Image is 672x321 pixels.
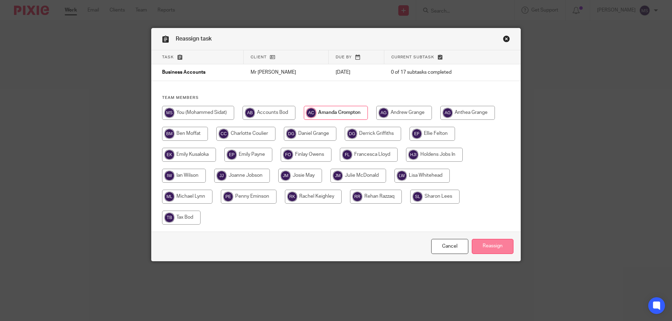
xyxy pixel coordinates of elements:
span: Task [162,55,174,59]
a: Close this dialog window [431,239,468,254]
p: Mr [PERSON_NAME] [251,69,322,76]
span: Client [251,55,267,59]
h4: Team members [162,95,510,101]
span: Current subtask [391,55,434,59]
td: 0 of 17 subtasks completed [384,64,490,81]
input: Reassign [472,239,513,254]
span: Due by [336,55,352,59]
a: Close this dialog window [503,35,510,45]
p: [DATE] [336,69,377,76]
span: Reassign task [176,36,212,42]
span: Business Accounts [162,70,205,75]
